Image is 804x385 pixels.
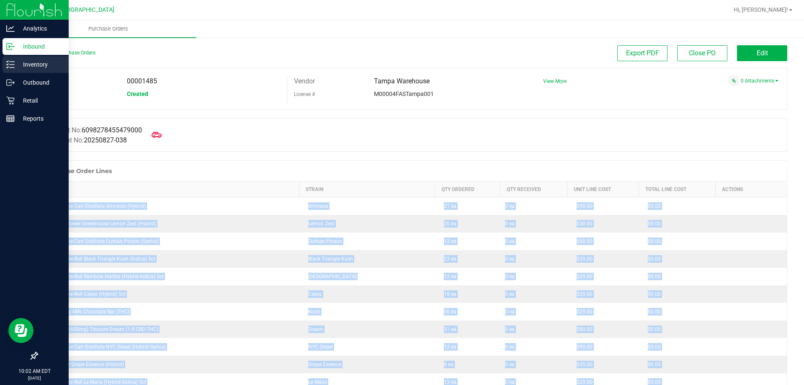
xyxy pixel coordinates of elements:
span: Cakez [304,291,322,297]
span: Created [127,90,148,97]
span: 0 ea [505,220,515,227]
iframe: Resource center [8,318,33,343]
span: Edit [757,49,768,57]
span: [GEOGRAPHIC_DATA] [304,274,356,279]
span: $30.00 [572,221,593,227]
span: 8 ea [440,362,454,367]
span: 0 ea [505,361,515,368]
span: 31 ea [440,326,456,332]
span: 12 ea [440,238,456,244]
span: 18 ea [440,291,456,297]
a: Purchase Orders [20,20,196,38]
span: Mark as Arrived [148,127,165,143]
span: 0 ea [505,255,515,263]
p: 10:02 AM EDT [4,367,65,375]
th: Qty Ordered [435,182,500,197]
div: HT 100mg Milk Chocolate Bar (THC) [43,308,294,315]
span: $90.00 [572,344,593,350]
p: Inbound [15,41,65,52]
span: 6098278455479000 [82,126,142,134]
span: 12 ea [440,379,456,385]
span: Amnesia [304,203,328,209]
span: 20 ea [440,221,456,227]
span: M00004FASTampa001 [374,90,434,97]
span: 0 ea [505,343,515,351]
p: Retail [15,96,65,106]
p: [DATE] [4,375,65,381]
span: Tampa Warehouse [374,77,430,85]
div: FT 0.5g Pre-Roll Cakez (Hybrid) 5ct [43,290,294,298]
a: View More [543,78,567,84]
a: 0 Attachments [741,78,778,84]
label: License # [294,88,315,101]
span: 20250827-038 [84,136,127,144]
span: $90.00 [572,203,593,209]
span: Dream [304,326,323,332]
th: Total Line Cost [639,182,715,197]
span: $0.00 [644,362,661,367]
inline-svg: Analytics [6,24,15,33]
span: $0.00 [644,221,661,227]
div: SW 30ml (600mg) Tincture Dream (1:9 CBD:THC) [43,326,294,333]
span: Export PDF [626,49,659,57]
span: 21 ea [440,203,456,209]
button: Close PO [677,45,727,61]
span: $35.00 [572,362,593,367]
span: $0.00 [644,203,661,209]
span: Hi, [PERSON_NAME]! [734,6,788,13]
div: FT 1g Kief Grape Essence (Hybrid) [43,361,294,368]
p: Inventory [15,59,65,70]
th: Qty Received [500,182,567,197]
span: 00001485 [127,77,157,85]
span: Attach a document [728,75,740,86]
span: 0 ea [505,290,515,298]
span: $80.00 [572,326,593,332]
inline-svg: Inventory [6,60,15,69]
button: Edit [737,45,787,61]
span: $0.00 [644,238,661,244]
div: FT 0.5g Pre-Roll Black Triangle Kush (Indica) 5ct [43,255,294,263]
div: FD 3.5g Flower Greenhouse Lemon Zest (Hybrid) [43,220,294,227]
span: $29.00 [572,291,593,297]
span: $29.00 [572,256,593,262]
button: Export PDF [617,45,667,61]
h1: Purchase Order Lines [46,168,112,174]
label: Vendor [294,75,315,88]
span: $29.00 [572,274,593,279]
span: 0 ea [505,308,515,315]
span: Close PO [689,49,716,57]
span: $0.00 [644,326,661,332]
span: 12 ea [440,344,456,350]
th: Strain [299,182,435,197]
span: Le Mans [304,379,327,385]
span: 50 ea [440,309,456,315]
p: Reports [15,114,65,124]
span: 0 ea [505,326,515,333]
inline-svg: Retail [6,96,15,105]
th: Actions [716,182,787,197]
span: NYC Diesel [304,344,333,350]
div: FT 1g Vape Cart Distillate Amnesia (Hybrid) [43,202,294,210]
div: FT 1g Vape Cart Distillate NYC Diesel (Hybrid-Sativa) [43,343,294,351]
div: FT 1g Vape Cart Distillate Durban Poison (Sativa) [43,238,294,245]
span: 0 ea [505,202,515,210]
span: 0 ea [505,238,515,245]
span: $0.00 [644,309,661,315]
span: $25.00 [572,309,593,315]
th: Unit Line Cost [567,182,639,197]
inline-svg: Inbound [6,42,15,51]
span: Grape Essence [304,362,341,367]
span: 12 ea [440,274,456,279]
span: $29.00 [572,379,593,385]
p: Outbound [15,78,65,88]
div: FT 0.5g Pre-Roll Rainbow Harbor (Hybrid-Indica) 5ct [43,273,294,280]
span: Durban Poison [304,238,342,244]
span: $0.00 [644,274,661,279]
inline-svg: Reports [6,114,15,123]
span: $90.00 [572,238,593,244]
span: 23 ea [440,256,456,262]
inline-svg: Outbound [6,78,15,87]
span: Purchase Orders [77,25,139,33]
span: Black Triangle Kush [304,256,353,262]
